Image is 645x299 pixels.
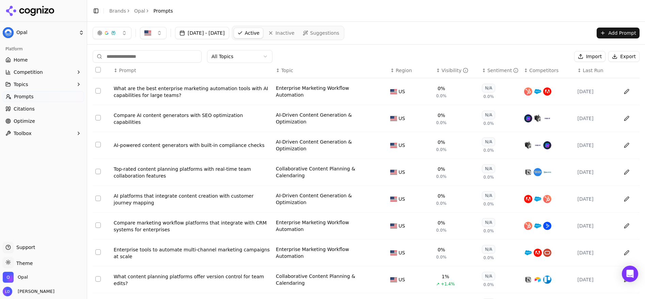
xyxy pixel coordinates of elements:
div: ↕Sentiment [482,67,518,74]
span: Suggestions [310,30,340,36]
a: Suggestions [299,28,343,38]
img: adobe [524,195,532,203]
span: 0.0% [484,201,494,207]
div: Open Intercom Messenger [622,266,638,282]
div: [DATE] [577,222,614,229]
div: N/A [482,137,495,146]
div: Collaborative Content Planning & Calendaring [276,273,377,286]
div: AI-Driven Content Generation & Optimization [276,112,377,125]
span: Citations [14,105,35,112]
span: Prompts [14,93,34,100]
img: copy.ai [534,141,542,149]
div: Collaborative Content Planning & Calendaring [276,165,377,179]
img: notion [524,276,532,284]
div: ↕Region [390,67,430,74]
div: AI-Driven Content Generation & Optimization [276,138,377,152]
span: 0.0% [484,255,494,261]
th: Prompt [111,63,273,78]
div: [DATE] [577,88,614,95]
div: ↕Prompt [114,67,270,74]
img: hubspot [524,222,532,230]
div: 0% [438,166,445,172]
span: 0.0% [484,148,494,153]
img: hubspot [524,87,532,96]
span: 0.0% [436,93,447,99]
span: 0.0% [436,174,447,179]
span: US [398,88,405,95]
span: 0.0% [436,147,447,152]
button: Select row 7 [95,249,101,255]
span: Optimize [14,118,35,124]
span: 0.0% [484,175,494,180]
a: Opal [134,7,145,14]
span: Last Run [583,67,603,74]
img: US [144,30,151,36]
div: What are the best enterprise marketing automation tools with AI capabilities for large teams? [114,85,270,99]
button: Edit in sheet [621,113,632,124]
span: +1.4% [441,281,455,287]
div: 1% [442,273,449,280]
div: N/A [482,245,495,254]
div: Platform [3,44,84,54]
div: [DATE] [577,142,614,149]
button: Topics [3,79,84,90]
img: US flag [390,277,397,282]
th: sentiment [479,63,521,78]
span: Support [14,244,35,251]
button: Open user button [3,287,54,296]
div: 0% [438,139,445,146]
span: ↗ [436,281,440,287]
span: Toolbox [14,130,32,137]
button: Add Prompt [597,28,640,38]
button: Edit in sheet [621,194,632,204]
img: activecampaign [543,222,551,230]
a: Home [3,54,84,65]
a: Optimize [3,116,84,127]
span: Opal [18,274,28,280]
a: Inactive [265,28,298,38]
th: Competitors [521,63,575,78]
div: 0% [438,85,445,92]
div: ↕Visibility [436,67,476,74]
div: Enterprise Marketing Workflow Automation [276,85,377,98]
button: Select row 3 [95,142,101,147]
span: 0.0% [484,282,494,287]
button: Edit in sheet [621,140,632,151]
a: Compare AI content generators with SEO optimization capabilities [114,112,270,126]
a: Enterprise Marketing Workflow Automation [276,219,377,233]
div: Visibility [442,67,469,74]
span: Inactive [276,30,295,36]
button: Edit in sheet [621,220,632,231]
div: [DATE] [577,196,614,202]
div: N/A [482,164,495,173]
button: [DATE] - [DATE] [175,27,229,39]
span: Opal [16,30,76,36]
span: US [398,196,405,202]
img: US flag [390,170,397,175]
div: Sentiment [487,67,519,74]
img: asana [534,168,542,176]
a: Compare marketing workflow platforms that integrate with CRM systems for enterprises [114,219,270,233]
button: Edit in sheet [621,247,632,258]
img: US flag [390,89,397,94]
span: 0.0% [436,228,447,233]
th: brandMentionRate [434,63,479,78]
button: Select all rows [95,67,101,72]
span: US [398,249,405,256]
div: 0% [438,219,445,226]
img: US flag [390,116,397,121]
img: adobe [534,249,542,257]
a: Prompts [3,91,84,102]
img: jasper [524,141,532,149]
span: Topic [281,67,293,74]
div: [DATE] [577,115,614,122]
button: Select row 2 [95,115,101,120]
div: Enterprise tools to automate multi-channel marketing campaigns at scale [114,246,270,260]
img: copy.ai [543,114,551,122]
div: Top-rated content planning platforms with real-time team collaboration features [114,166,270,179]
span: Home [14,56,28,63]
span: US [398,142,405,149]
div: What content planning platforms offer version control for team edits? [114,273,270,287]
div: N/A [482,191,495,200]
